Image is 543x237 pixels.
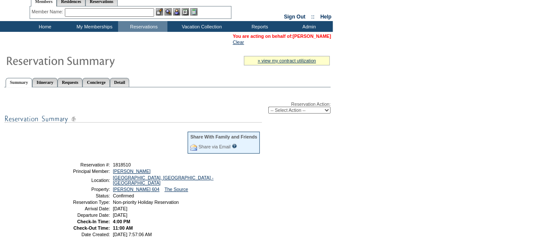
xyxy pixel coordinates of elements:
td: Reports [234,21,283,32]
td: Vacation Collection [167,21,234,32]
td: Reservation #: [49,162,110,167]
img: subTtlResSummary.gif [4,114,262,124]
input: What is this? [232,144,237,148]
td: My Memberships [69,21,118,32]
div: Share With Family and Friends [190,134,257,139]
td: Departure Date: [49,212,110,218]
td: Reservations [118,21,167,32]
span: 4:00 PM [113,219,130,224]
span: :: [311,14,315,20]
td: Admin [283,21,333,32]
div: Reservation Action: [4,102,331,114]
span: [DATE] [113,212,127,218]
img: View [164,8,172,15]
a: The Source [164,187,188,192]
a: » view my contract utilization [258,58,316,63]
a: [GEOGRAPHIC_DATA], [GEOGRAPHIC_DATA] - [GEOGRAPHIC_DATA] [113,175,213,185]
a: Sign Out [284,14,305,20]
a: Detail [110,78,130,87]
span: [DATE] 7:57:06 AM [113,232,152,237]
a: Summary [6,78,32,87]
a: Share via Email [198,144,231,149]
span: Confirmed [113,193,134,198]
a: [PERSON_NAME] [113,169,151,174]
td: Principal Member: [49,169,110,174]
td: Location: [49,175,110,185]
td: Status: [49,193,110,198]
span: 1818510 [113,162,131,167]
td: Arrival Date: [49,206,110,211]
td: Date Created: [49,232,110,237]
td: Reservation Type: [49,200,110,205]
a: Requests [58,78,82,87]
img: b_calculator.gif [190,8,197,15]
span: Non-priority Holiday Reservation [113,200,179,205]
img: Reservations [182,8,189,15]
a: [PERSON_NAME] 604 [113,187,159,192]
img: Reservaton Summary [6,52,177,69]
img: Impersonate [173,8,180,15]
a: Itinerary [32,78,58,87]
span: [DATE] [113,206,127,211]
a: Concierge [82,78,109,87]
a: [PERSON_NAME] [293,34,331,39]
span: You are acting on behalf of: [233,34,331,39]
span: 11:00 AM [113,225,133,231]
img: b_edit.gif [156,8,163,15]
div: Member Name: [32,8,65,15]
strong: Check-Out Time: [73,225,110,231]
td: Property: [49,187,110,192]
a: Help [320,14,331,20]
strong: Check-In Time: [77,219,110,224]
a: Clear [233,40,244,45]
td: Home [19,21,69,32]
